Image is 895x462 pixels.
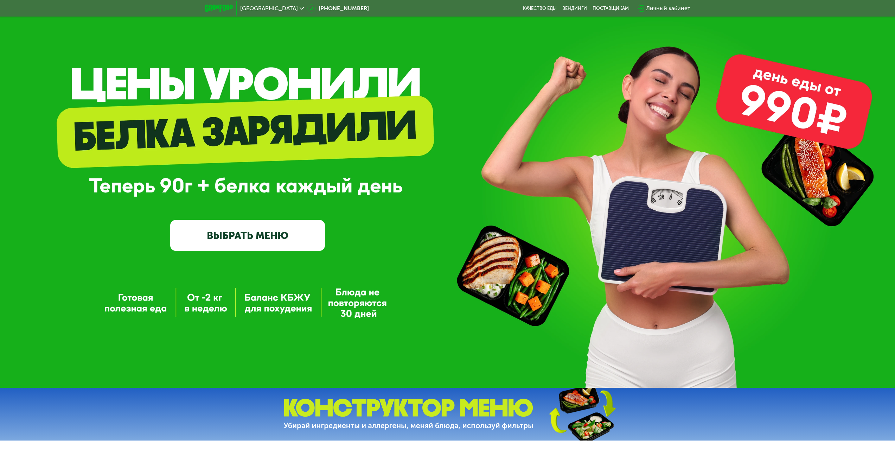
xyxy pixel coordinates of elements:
a: Качество еды [523,6,557,11]
span: [GEOGRAPHIC_DATA] [240,6,298,11]
a: [PHONE_NUMBER] [307,4,369,13]
div: поставщикам [593,6,629,11]
a: Вендинги [562,6,587,11]
div: Личный кабинет [646,4,690,13]
a: ВЫБРАТЬ МЕНЮ [170,220,325,251]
